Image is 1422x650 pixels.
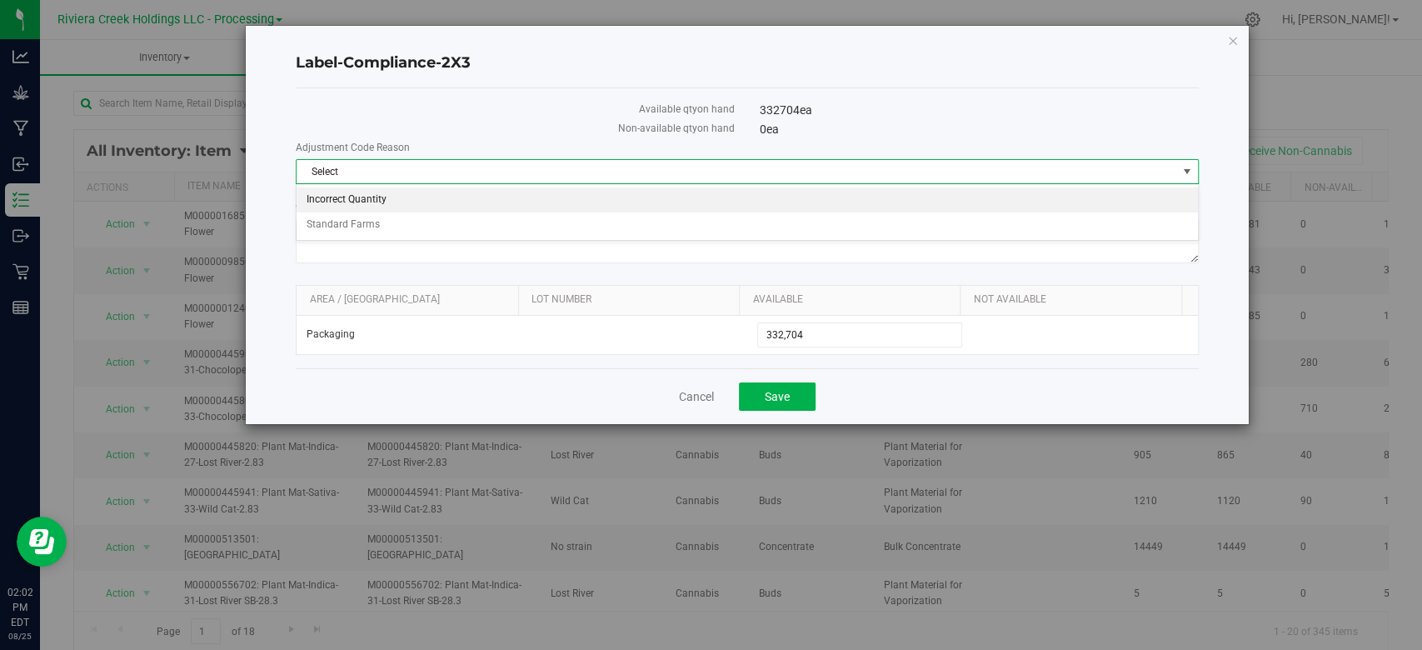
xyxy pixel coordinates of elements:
[17,517,67,567] iframe: Resource center
[310,293,512,307] a: Area / [GEOGRAPHIC_DATA]
[297,212,1197,237] li: Standard Farms
[739,382,816,411] button: Save
[1177,160,1198,183] span: select
[296,140,1198,155] label: Adjustment Code Reason
[296,52,1198,74] h4: Label-Compliance-2X3
[297,187,1197,212] li: Incorrect Quantity
[765,390,790,403] span: Save
[297,160,1176,183] span: Select
[697,103,735,115] span: on hand
[531,293,733,307] a: Lot Number
[307,327,355,342] span: Packaging
[697,122,735,134] span: on hand
[296,121,735,136] label: Non-available qty
[760,103,812,117] span: 332704
[760,122,779,136] span: 0
[758,323,961,347] input: 332,704
[752,293,954,307] a: Available
[766,122,779,136] span: ea
[296,102,735,117] label: Available qty
[800,103,812,117] span: ea
[679,388,714,405] a: Cancel
[974,293,1175,307] a: Not Available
